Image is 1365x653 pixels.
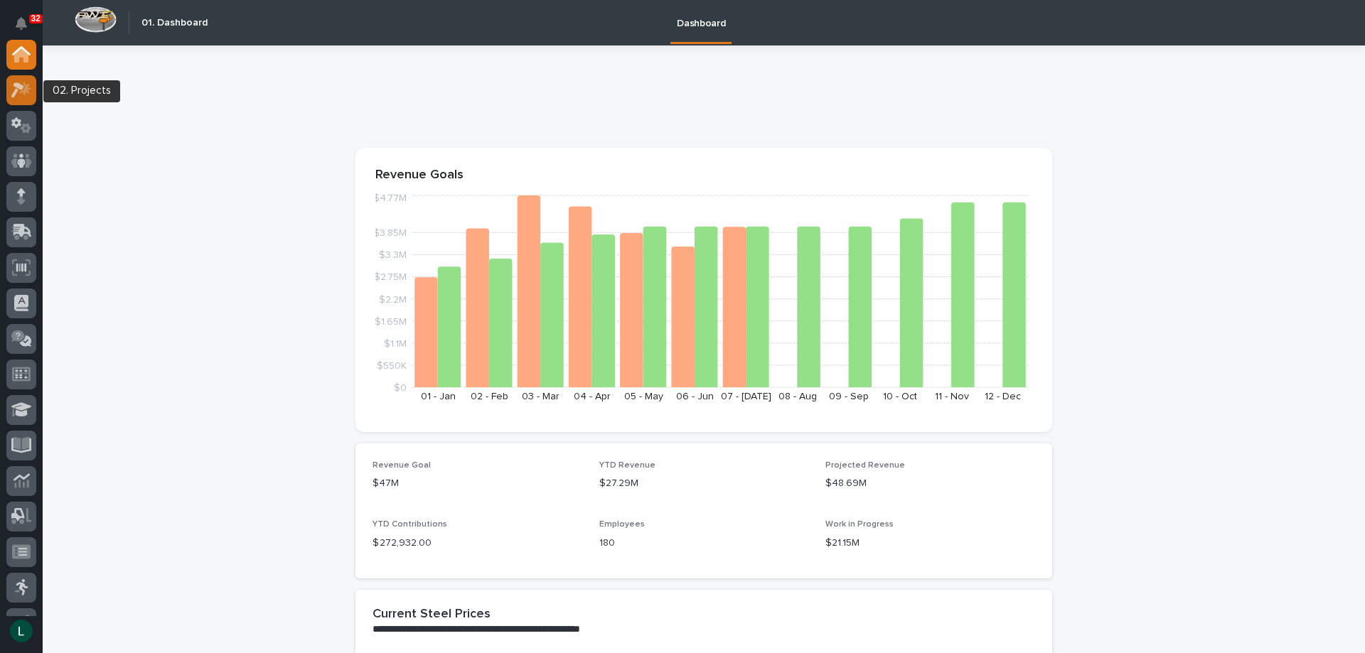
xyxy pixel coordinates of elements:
[676,392,714,401] text: 06 - Jun
[377,360,407,370] tspan: $550K
[599,520,645,529] span: Employees
[599,536,809,551] p: 180
[721,392,771,401] text: 07 - [DATE]
[599,476,809,491] p: $27.29M
[373,461,431,470] span: Revenue Goal
[373,536,582,551] p: $ 272,932.00
[375,168,1032,183] p: Revenue Goals
[935,392,969,401] text: 11 - Nov
[825,520,894,529] span: Work in Progress
[379,294,407,304] tspan: $2.2M
[373,193,407,203] tspan: $4.77M
[624,392,663,401] text: 05 - May
[373,607,491,622] h2: Current Steel Prices
[471,392,508,401] text: 02 - Feb
[421,392,456,401] text: 01 - Jan
[373,520,447,529] span: YTD Contributions
[31,14,41,23] p: 32
[778,392,817,401] text: 08 - Aug
[829,392,869,401] text: 09 - Sep
[373,476,582,491] p: $47M
[6,9,36,38] button: Notifications
[6,616,36,646] button: users-avatar
[374,272,407,282] tspan: $2.75M
[394,383,407,393] tspan: $0
[522,392,560,401] text: 03 - Mar
[825,476,1035,491] p: $48.69M
[379,250,407,260] tspan: $3.3M
[18,17,36,40] div: Notifications32
[825,461,905,470] span: Projected Revenue
[375,316,407,326] tspan: $1.65M
[599,461,655,470] span: YTD Revenue
[373,228,407,238] tspan: $3.85M
[985,392,1021,401] text: 12 - Dec
[75,6,117,33] img: Workspace Logo
[141,17,208,29] h2: 01. Dashboard
[825,536,1035,551] p: $21.15M
[574,392,611,401] text: 04 - Apr
[883,392,917,401] text: 10 - Oct
[384,338,407,348] tspan: $1.1M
